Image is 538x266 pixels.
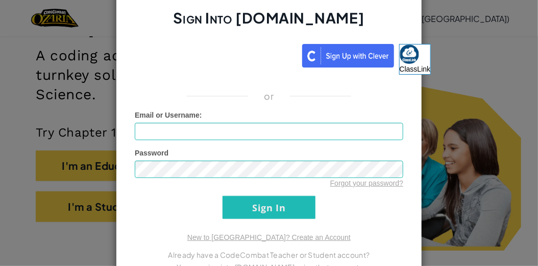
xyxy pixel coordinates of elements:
span: Email or Username [135,111,200,119]
p: Already have a CodeCombat Teacher or Student account? [135,249,403,261]
iframe: Sign in with Google Dialog [328,10,528,126]
p: or [264,90,274,102]
a: New to [GEOGRAPHIC_DATA]? Create an Account [187,233,351,241]
img: clever_sso_button@2x.png [302,44,394,68]
span: Password [135,149,168,157]
label: : [135,110,202,120]
h2: Sign Into [DOMAIN_NAME] [135,8,403,38]
a: Forgot your password? [330,179,403,187]
input: Sign In [223,196,315,219]
iframe: Sign in with Google Button [102,43,302,65]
